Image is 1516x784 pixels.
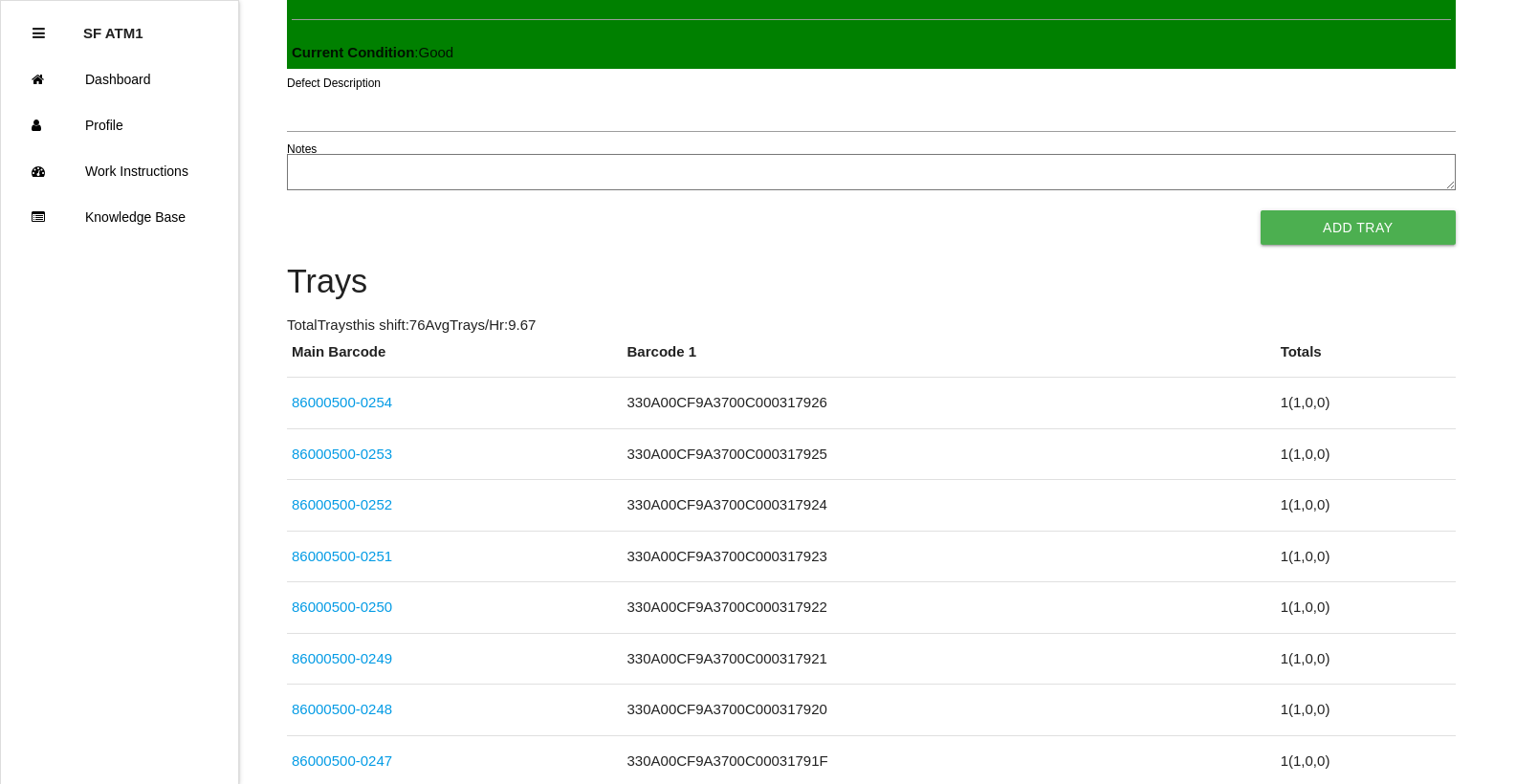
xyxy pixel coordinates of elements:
span: : Good [292,44,453,60]
a: 86000500-0253 [292,446,392,462]
p: Total Trays this shift: 76 Avg Trays /Hr: 9.67 [287,315,1456,337]
th: Totals [1276,341,1456,378]
td: 1 ( 1 , 0 , 0 ) [1276,378,1456,429]
a: Work Instructions [1,148,238,194]
td: 1 ( 1 , 0 , 0 ) [1276,633,1456,685]
a: Knowledge Base [1,194,238,240]
td: 330A00CF9A3700C000317925 [623,428,1276,480]
a: Dashboard [1,56,238,102]
a: 86000500-0250 [292,599,392,615]
th: Main Barcode [287,341,623,378]
a: 86000500-0249 [292,650,392,666]
a: 86000500-0252 [292,496,392,512]
a: 86000500-0251 [292,548,392,564]
label: Defect Description [287,75,381,92]
a: 86000500-0248 [292,701,392,717]
td: 1 ( 1 , 0 , 0 ) [1276,480,1456,532]
td: 330A00CF9A3700C000317923 [623,531,1276,582]
div: Close [33,11,45,56]
td: 1 ( 1 , 0 , 0 ) [1276,582,1456,634]
b: Current Condition [292,44,414,60]
p: SF ATM1 [83,11,143,41]
a: Profile [1,102,238,148]
td: 330A00CF9A3700C000317924 [623,480,1276,532]
td: 330A00CF9A3700C000317922 [623,582,1276,634]
h4: Trays [287,264,1456,300]
td: 1 ( 1 , 0 , 0 ) [1276,531,1456,582]
button: Add Tray [1261,210,1456,245]
td: 330A00CF9A3700C000317920 [623,685,1276,736]
td: 1 ( 1 , 0 , 0 ) [1276,428,1456,480]
a: 86000500-0247 [292,752,392,769]
td: 1 ( 1 , 0 , 0 ) [1276,685,1456,736]
label: Notes [287,141,317,158]
td: 330A00CF9A3700C000317926 [623,378,1276,429]
td: 330A00CF9A3700C000317921 [623,633,1276,685]
a: 86000500-0254 [292,394,392,410]
th: Barcode 1 [623,341,1276,378]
